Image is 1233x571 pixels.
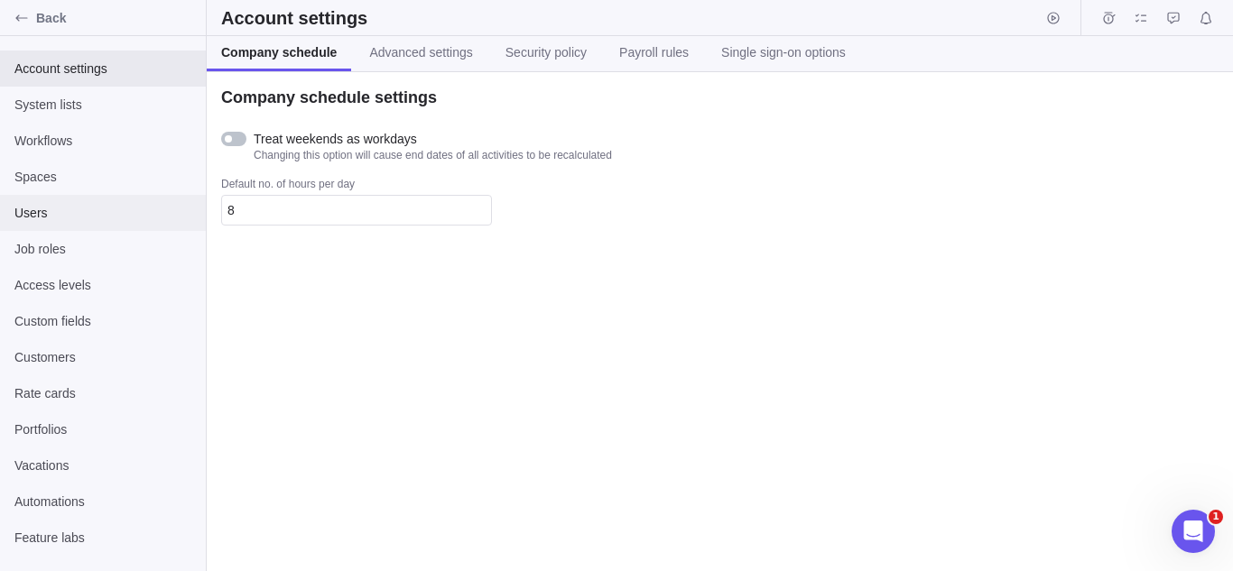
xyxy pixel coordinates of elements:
a: Approval requests [1161,14,1186,28]
a: Time logs [1096,14,1121,28]
span: Back [36,9,199,27]
span: Customers [14,348,191,366]
span: Time logs [1096,5,1121,31]
span: Spaces [14,168,191,186]
a: Payroll rules [605,36,703,71]
span: Feature labs [14,529,191,547]
span: Company schedule [221,43,337,61]
span: System lists [14,96,191,114]
span: My assignments [1128,5,1154,31]
div: Default no. of hours per day [221,177,492,195]
span: Users [14,204,191,222]
a: Notifications [1193,14,1219,28]
span: Notifications [1193,5,1219,31]
span: Portfolios [14,420,191,438]
span: Single sign-on options [721,43,846,61]
span: Automations [14,493,191,511]
span: Start timer [1041,5,1066,31]
span: Approval requests [1161,5,1186,31]
span: Access levels [14,276,191,294]
h3: Company schedule settings [221,87,437,108]
a: Company schedule [207,36,351,71]
span: Advanced settings [369,43,472,61]
span: Account settings [14,60,191,78]
input: Default no. of hours per day [221,195,492,226]
span: Job roles [14,240,191,258]
span: Treat weekends as workdays [254,130,612,148]
span: Vacations [14,456,191,474]
span: Custom fields [14,312,191,330]
a: My assignments [1128,14,1154,28]
span: Rate cards [14,384,191,402]
iframe: Intercom live chat [1172,510,1215,553]
a: Advanced settings [355,36,487,71]
span: Security policy [505,43,587,61]
a: Single sign-on options [707,36,860,71]
h2: Account settings [221,5,367,31]
span: 1 [1209,510,1223,524]
span: Payroll rules [619,43,689,61]
span: Changing this option will cause end dates of all activities to be recalculated [254,148,612,162]
span: Workflows [14,132,191,150]
a: Security policy [491,36,601,71]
